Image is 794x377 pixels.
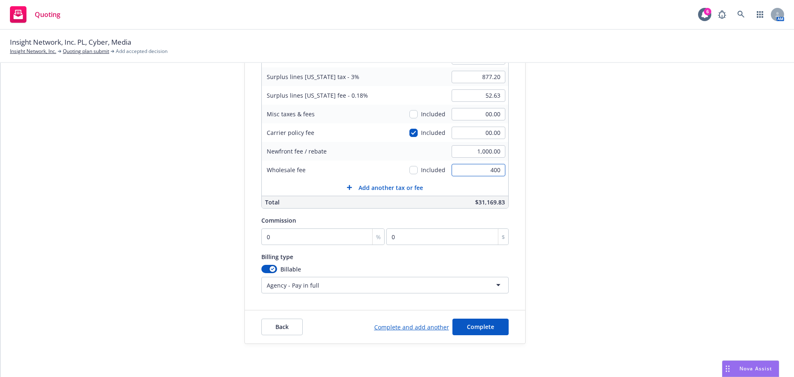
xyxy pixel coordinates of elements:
span: Complete [467,323,494,331]
input: 0.00 [452,108,505,120]
div: Drag to move [722,361,733,377]
span: Commission [261,216,296,224]
a: Search [733,6,749,23]
input: 0.00 [452,145,505,158]
span: Wholesale fee [267,166,306,174]
button: Nova Assist [722,360,779,377]
span: $31,169.83 [475,198,505,206]
div: 6 [704,8,711,15]
a: Complete and add another [374,323,449,331]
span: Insight Network, Inc. PL, Cyber, Media [10,37,131,48]
input: 0.00 [452,127,505,139]
a: Insight Network, Inc. [10,48,56,55]
input: 0.00 [452,89,505,102]
a: Switch app [752,6,768,23]
span: $ [502,233,505,241]
span: Quoting [35,11,60,18]
button: Back [261,319,303,335]
span: Included [421,110,445,118]
span: Total [265,198,280,206]
span: Back [275,323,289,331]
span: Included [421,128,445,137]
span: Misc taxes & fees [267,110,315,118]
input: 0.00 [452,164,505,176]
input: 0.00 [452,71,505,83]
span: Surplus lines [US_STATE] fee - 0.18% [267,91,368,99]
a: Report a Bug [714,6,730,23]
div: Billable [261,265,509,274]
a: Quoting [7,3,64,26]
span: Billing type [261,253,293,261]
span: Included [421,166,445,174]
a: Quoting plan submit [63,48,109,55]
span: Newfront fee / rebate [267,147,327,155]
span: Surplus lines [US_STATE] tax - 3% [267,73,359,81]
span: % [376,233,381,241]
button: Add another tax or fee [262,179,508,196]
span: Add another tax or fee [359,183,423,192]
button: Complete [452,319,509,335]
span: Carrier policy fee [267,129,314,137]
span: Nova Assist [739,365,772,372]
span: Add accepted decision [116,48,167,55]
